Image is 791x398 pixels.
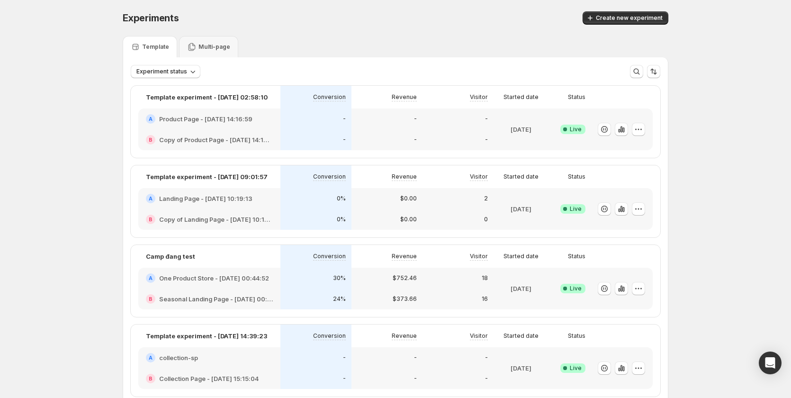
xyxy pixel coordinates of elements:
[503,93,539,101] p: Started date
[337,195,346,202] p: 0%
[198,43,230,51] p: Multi-page
[414,354,417,362] p: -
[146,331,267,341] p: Template experiment - [DATE] 14:39:23
[146,172,268,181] p: Template experiment - [DATE] 09:01:57
[343,354,346,362] p: -
[647,65,660,78] button: Sort the results
[159,114,252,124] h2: Product Page - [DATE] 14:16:59
[414,115,417,123] p: -
[568,253,585,260] p: Status
[159,194,252,203] h2: Landing Page - [DATE] 10:19:13
[485,354,488,362] p: -
[392,332,417,340] p: Revenue
[343,375,346,382] p: -
[123,12,179,24] span: Experiments
[414,136,417,144] p: -
[503,253,539,260] p: Started date
[400,195,417,202] p: $0.00
[159,294,273,304] h2: Seasonal Landing Page - [DATE] 00:45:50
[333,295,346,303] p: 24%
[570,126,582,133] span: Live
[470,332,488,340] p: Visitor
[511,204,531,214] p: [DATE]
[149,355,153,361] h2: A
[482,274,488,282] p: 18
[337,216,346,223] p: 0%
[149,275,153,281] h2: A
[313,93,346,101] p: Conversion
[568,332,585,340] p: Status
[470,173,488,181] p: Visitor
[511,363,531,373] p: [DATE]
[568,93,585,101] p: Status
[485,375,488,382] p: -
[392,173,417,181] p: Revenue
[149,116,153,122] h2: A
[583,11,668,25] button: Create new experiment
[511,125,531,134] p: [DATE]
[596,14,663,22] span: Create new experiment
[484,195,488,202] p: 2
[159,135,273,145] h2: Copy of Product Page - [DATE] 14:16:59
[313,332,346,340] p: Conversion
[149,376,153,381] h2: B
[131,65,200,78] button: Experiment status
[313,253,346,260] p: Conversion
[146,252,195,261] p: Camp đang test
[570,205,582,213] span: Live
[470,93,488,101] p: Visitor
[414,375,417,382] p: -
[393,295,417,303] p: $373.66
[159,215,273,224] h2: Copy of Landing Page - [DATE] 10:19:13
[159,353,198,362] h2: collection-sp
[485,115,488,123] p: -
[470,253,488,260] p: Visitor
[503,332,539,340] p: Started date
[159,273,269,283] h2: One Product Store - [DATE] 00:44:52
[759,352,782,374] div: Open Intercom Messenger
[146,92,268,102] p: Template experiment - [DATE] 02:58:10
[343,115,346,123] p: -
[570,364,582,372] span: Live
[484,216,488,223] p: 0
[142,43,169,51] p: Template
[393,274,417,282] p: $752.46
[313,173,346,181] p: Conversion
[392,253,417,260] p: Revenue
[511,284,531,293] p: [DATE]
[568,173,585,181] p: Status
[149,196,153,201] h2: A
[400,216,417,223] p: $0.00
[136,68,187,75] span: Experiment status
[149,137,153,143] h2: B
[333,274,346,282] p: 30%
[343,136,346,144] p: -
[570,285,582,292] span: Live
[482,295,488,303] p: 16
[159,374,259,383] h2: Collection Page - [DATE] 15:15:04
[149,217,153,222] h2: B
[503,173,539,181] p: Started date
[149,296,153,302] h2: B
[485,136,488,144] p: -
[392,93,417,101] p: Revenue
